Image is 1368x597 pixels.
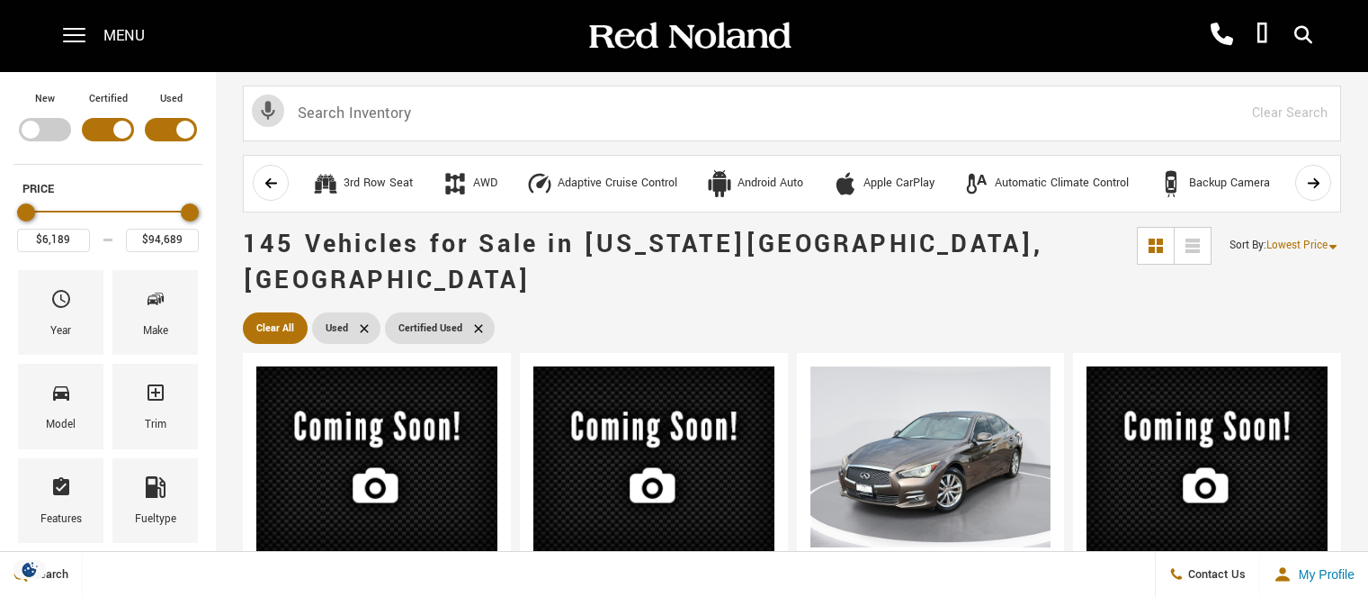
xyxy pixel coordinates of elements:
img: 2014 Jeep Cherokee Latitude [1086,366,1328,552]
div: Automatic Climate Control [963,170,990,197]
span: Trim [145,377,166,415]
button: AWDAWD [432,165,507,203]
input: Search Inventory [243,86,1341,141]
input: Minimum [17,229,90,252]
span: Clear All [256,317,294,339]
button: 3rd Row Seat3rd Row Seat [302,165,423,203]
span: Year [50,284,72,321]
span: Contact Us [1184,566,1246,583]
input: Maximum [126,229,199,252]
div: Year [50,321,71,341]
span: Certified Used [398,317,462,339]
div: Make [143,321,168,341]
div: Backup Camera [1189,176,1270,192]
div: 3rd Row Seat [312,170,339,197]
button: Apple CarPlayApple CarPlay [822,165,944,203]
button: Automatic Climate ControlAutomatic Climate Control [953,165,1139,203]
div: Filter by Vehicle Type [13,90,202,164]
div: Backup Camera [1158,170,1185,197]
div: Maximum Price [181,204,199,222]
div: Adaptive Cruise Control [558,176,677,192]
img: Opt-Out Icon [9,560,50,579]
button: Adaptive Cruise ControlAdaptive Cruise Control [516,165,687,203]
div: FueltypeFueltype [112,458,198,543]
div: Android Auto [738,176,803,192]
div: Minimum Price [17,204,35,222]
img: 2014 Cadillac XTS Vsport Premium [533,366,774,552]
div: Model [46,415,76,435]
svg: Click to toggle on voice search [252,95,284,127]
span: Features [50,472,72,510]
div: FeaturesFeatures [18,458,103,543]
span: My Profile [1292,567,1355,582]
div: Fueltype [135,510,176,529]
label: Used [160,90,183,108]
div: Price [17,197,199,252]
button: Backup CameraBackup Camera [1148,165,1280,203]
button: Android AutoAndroid Auto [696,165,813,203]
button: Open user profile menu [1260,552,1368,597]
div: Adaptive Cruise Control [526,170,553,197]
span: Lowest Price [1266,238,1328,253]
button: scroll right [1295,165,1331,201]
span: 145 Vehicles for Sale in [US_STATE][GEOGRAPHIC_DATA], [GEOGRAPHIC_DATA] [243,227,1043,298]
div: 3rd Row Seat [344,176,413,192]
div: AWD [473,176,497,192]
img: 2014 INFINITI Q50 Premium [810,366,1051,547]
div: Android Auto [706,170,733,197]
span: Sort By : [1229,238,1266,253]
img: Red Noland Auto Group [586,21,792,52]
div: Automatic Climate Control [995,176,1129,192]
div: YearYear [18,270,103,355]
div: MakeMake [112,270,198,355]
div: ModelModel [18,364,103,448]
img: 2008 Land Rover Range Rover HSE [256,366,497,552]
button: scroll left [253,165,289,201]
div: Apple CarPlay [832,170,859,197]
span: Make [145,284,166,321]
div: Apple CarPlay [863,176,934,192]
span: Model [50,377,72,415]
div: AWD [442,170,469,197]
span: Fueltype [145,472,166,510]
label: Certified [89,90,128,108]
label: New [35,90,55,108]
div: TrimTrim [112,364,198,448]
span: Used [326,317,348,339]
section: Click to Open Cookie Consent Modal [9,560,50,579]
div: Features [40,510,82,529]
div: Trim [145,415,166,435]
h5: Price [22,181,193,197]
